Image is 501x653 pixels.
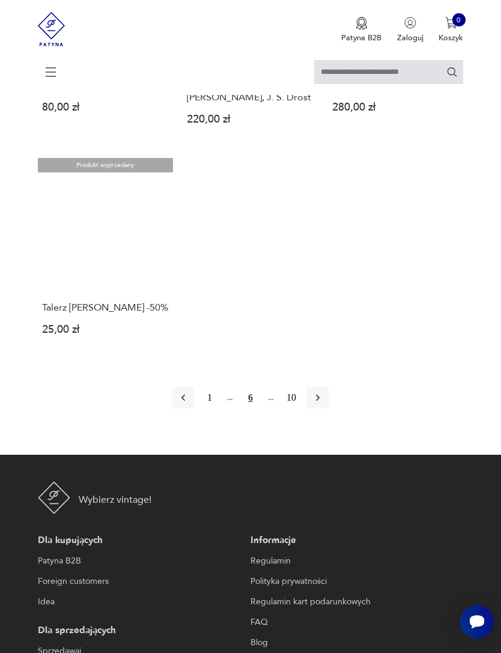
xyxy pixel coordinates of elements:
h3: Talerz [PERSON_NAME] -50% [42,302,169,314]
p: 220,00 zł [187,115,314,124]
img: Ikona medalu [356,17,368,30]
button: Patyna B2B [341,17,381,43]
p: 80,00 zł [42,103,169,112]
a: FAQ [251,615,458,630]
button: 10 [281,387,302,409]
p: Dla kupujących [38,533,246,548]
p: Zaloguj [397,32,424,43]
button: 6 [240,387,261,409]
iframe: Smartsupp widget button [460,605,494,639]
a: Produkt wyprzedanyTalerz Sahara J. Drost -50%Talerz [PERSON_NAME] -50%25,00 zł [38,158,174,353]
button: Zaloguj [397,17,424,43]
img: Patyna - sklep z meblami i dekoracjami vintage [38,481,70,514]
a: Blog [251,636,458,650]
a: Idea [38,595,246,609]
p: 25,00 zł [42,326,169,335]
img: Ikonka użytkownika [404,17,416,29]
button: 1 [199,387,220,409]
button: 0Koszyk [439,17,463,43]
h3: Komplet 6 talerzyków Asteroid z wysokim [PERSON_NAME], J. S. Drost [187,67,314,103]
div: 0 [452,13,466,26]
a: Polityka prywatności [251,574,458,589]
button: Szukaj [446,66,458,77]
p: Wybierz vintage! [79,493,151,507]
a: Regulamin kart podarunkowych [251,595,458,609]
p: Informacje [251,533,458,548]
p: Dla sprzedających [38,624,246,638]
a: Patyna B2B [38,554,246,568]
p: Patyna B2B [341,32,381,43]
a: Regulamin [251,554,458,568]
img: Ikona koszyka [445,17,457,29]
a: Foreign customers [38,574,246,589]
p: 280,00 zł [332,103,459,112]
p: Koszyk [439,32,463,43]
a: Ikona medaluPatyna B2B [341,17,381,43]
